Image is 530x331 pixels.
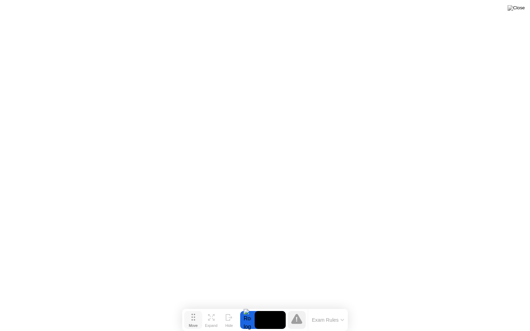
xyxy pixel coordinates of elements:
button: Hide [220,311,238,329]
img: Close [508,5,525,11]
button: Expand [202,311,220,329]
button: Move [184,311,202,329]
div: Expand [205,323,217,328]
div: Hide [225,323,233,328]
button: Exam Rules [310,317,346,323]
div: Move [189,323,198,328]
